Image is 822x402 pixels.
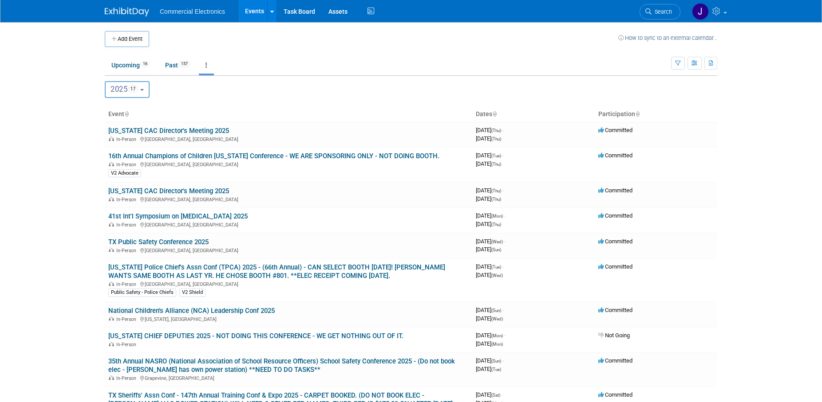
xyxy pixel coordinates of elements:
[158,57,197,74] a: Past157
[476,357,504,364] span: [DATE]
[502,152,504,159] span: -
[108,332,403,340] a: [US_STATE] CHIEF DEPUTIES 2025 - NOT DOING THIS CONFERENCE - WE GET NOTHING OUT OF IT.
[598,307,632,313] span: Committed
[491,197,501,202] span: (Thu)
[108,280,469,287] div: [GEOGRAPHIC_DATA], [GEOGRAPHIC_DATA]
[491,239,503,244] span: (Wed)
[116,281,139,287] span: In-Person
[491,265,501,269] span: (Tue)
[476,152,504,159] span: [DATE]
[140,61,150,67] span: 16
[640,4,680,20] a: Search
[502,391,503,398] span: -
[476,212,506,219] span: [DATE]
[178,61,190,67] span: 157
[598,152,632,159] span: Committed
[160,8,225,15] span: Commercial Electronics
[108,289,176,297] div: Public Safety - Police Chiefs
[491,137,501,141] span: (Thu)
[109,137,114,141] img: In-Person Event
[109,162,114,166] img: In-Person Event
[491,188,501,193] span: (Thu)
[108,238,209,246] a: TX Public Safety Conference 2025
[491,333,503,338] span: (Mon)
[476,272,503,278] span: [DATE]
[108,221,469,228] div: [GEOGRAPHIC_DATA], [GEOGRAPHIC_DATA]
[502,307,504,313] span: -
[476,195,501,202] span: [DATE]
[491,162,501,167] span: (Thu)
[116,248,139,254] span: In-Person
[491,153,501,158] span: (Tue)
[491,367,501,372] span: (Tue)
[692,3,709,20] img: Jennifer Roosa
[124,110,129,117] a: Sort by Event Name
[476,246,501,253] span: [DATE]
[476,135,501,142] span: [DATE]
[116,222,139,228] span: In-Person
[502,127,504,133] span: -
[598,187,632,194] span: Committed
[109,248,114,252] img: In-Person Event
[502,357,504,364] span: -
[116,375,139,381] span: In-Person
[476,263,504,270] span: [DATE]
[109,342,114,346] img: In-Person Event
[116,342,139,347] span: In-Person
[504,238,506,245] span: -
[108,212,248,220] a: 41st Int'l Symposium on [MEDICAL_DATA] 2025
[491,273,503,278] span: (Wed)
[476,307,504,313] span: [DATE]
[116,162,139,168] span: In-Person
[598,238,632,245] span: Committed
[618,35,717,41] a: How to sync to an external calendar...
[476,187,504,194] span: [DATE]
[476,238,506,245] span: [DATE]
[108,135,469,142] div: [GEOGRAPHIC_DATA], [GEOGRAPHIC_DATA]
[491,342,503,347] span: (Mon)
[598,212,632,219] span: Committed
[111,85,138,94] span: 2025
[108,307,275,315] a: National Children's Alliance (NCA) Leadership Conf 2025
[595,107,717,122] th: Participation
[108,195,469,203] div: [GEOGRAPHIC_DATA], [GEOGRAPHIC_DATA]
[108,169,141,177] div: V2 Advocate
[109,197,114,201] img: In-Person Event
[105,8,149,16] img: ExhibitDay
[116,197,139,203] span: In-Person
[109,375,114,380] img: In-Person Event
[598,357,632,364] span: Committed
[105,81,150,98] button: 202517
[598,391,632,398] span: Committed
[491,214,503,219] span: (Mon)
[598,332,630,339] span: Not Going
[108,160,469,168] div: [GEOGRAPHIC_DATA], [GEOGRAPHIC_DATA]
[491,393,500,398] span: (Sat)
[128,85,138,93] span: 17
[105,57,157,74] a: Upcoming16
[491,359,501,363] span: (Sun)
[635,110,640,117] a: Sort by Participation Type
[598,127,632,133] span: Committed
[476,160,501,167] span: [DATE]
[476,366,501,372] span: [DATE]
[652,8,672,15] span: Search
[476,315,503,322] span: [DATE]
[109,222,114,226] img: In-Person Event
[108,263,445,280] a: [US_STATE] Police Chief's Assn Conf (TPCA) 2025 - (66th Annual) - CAN SELECT BOOTH [DATE]! [PERSO...
[105,31,149,47] button: Add Event
[491,247,501,252] span: (Sun)
[491,222,501,227] span: (Thu)
[491,308,501,313] span: (Sun)
[108,152,439,160] a: 16th Annual Champions of Children [US_STATE] Conference - WE ARE SPONSORING ONLY - NOT DOING BOOTH.
[179,289,205,297] div: V2 Shield
[108,374,469,381] div: Grapevine, [GEOGRAPHIC_DATA]
[108,246,469,254] div: [GEOGRAPHIC_DATA], [GEOGRAPHIC_DATA]
[502,263,504,270] span: -
[491,128,501,133] span: (Thu)
[504,332,506,339] span: -
[476,221,501,227] span: [DATE]
[476,332,506,339] span: [DATE]
[472,107,595,122] th: Dates
[116,137,139,142] span: In-Person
